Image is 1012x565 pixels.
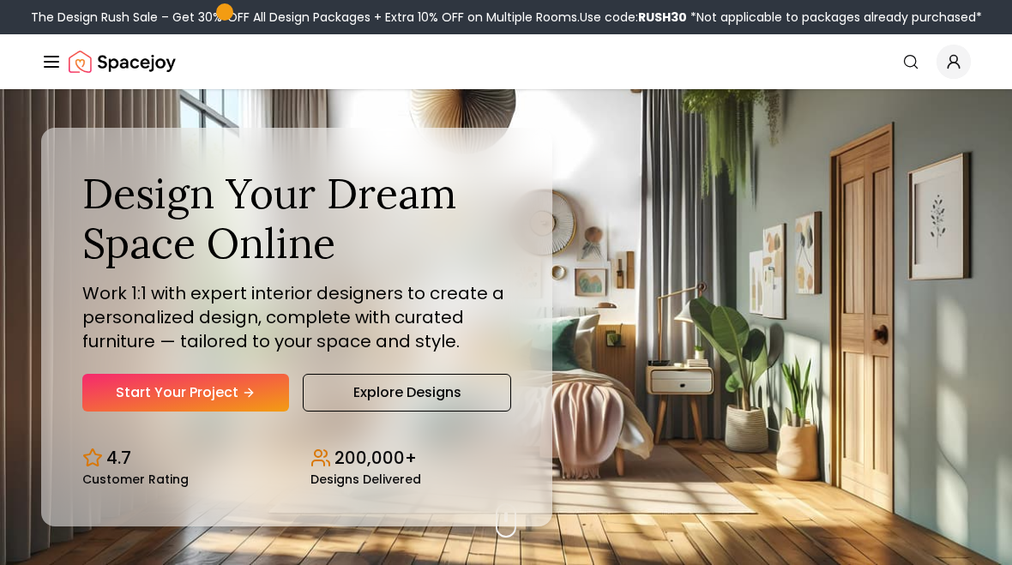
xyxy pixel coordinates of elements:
a: Start Your Project [82,374,289,412]
span: *Not applicable to packages already purchased* [687,9,982,26]
b: RUSH30 [638,9,687,26]
p: 4.7 [106,446,131,470]
img: Spacejoy Logo [69,45,176,79]
div: Design stats [82,432,511,485]
div: The Design Rush Sale – Get 30% OFF All Design Packages + Extra 10% OFF on Multiple Rooms. [31,9,982,26]
nav: Global [41,34,971,89]
a: Spacejoy [69,45,176,79]
h1: Design Your Dream Space Online [82,169,511,267]
small: Designs Delivered [310,473,421,485]
span: Use code: [580,9,687,26]
a: Explore Designs [303,374,511,412]
p: 200,000+ [334,446,417,470]
small: Customer Rating [82,473,189,485]
p: Work 1:1 with expert interior designers to create a personalized design, complete with curated fu... [82,281,511,353]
